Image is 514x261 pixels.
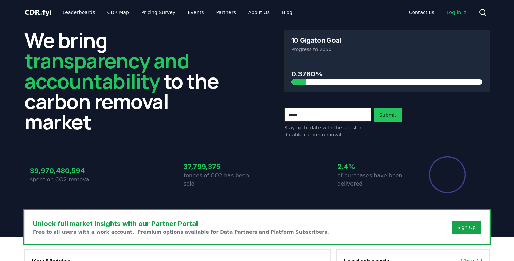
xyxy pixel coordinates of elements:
h3: 10 Gigaton Goal [291,37,341,44]
a: Leaderboards [57,6,101,18]
nav: Main [404,6,473,18]
h3: 2.4% [337,161,411,172]
a: Sign Up [457,224,476,231]
p: Stay up to date with the latest in durable carbon removal. [284,124,371,138]
a: Partners [211,6,241,18]
a: CDR Map [102,6,135,18]
p: of purchases have been delivered [337,172,411,188]
p: spent on CO2 removal [30,176,103,184]
h3: 37,799,375 [184,161,257,172]
button: Sign Up [452,221,481,234]
a: CDR.fyi [24,7,52,17]
button: Submit [374,108,402,122]
a: Events [182,6,209,18]
span: CDR fyi [24,8,52,16]
a: Pricing Survey [136,6,181,18]
h3: 0.3780% [291,69,482,79]
a: Log in [441,6,473,18]
span: Log in [447,9,468,16]
span: transparency and accountability [24,47,189,95]
h3: Unlock full market insights with our Partner Portal [33,219,329,229]
nav: Main [57,6,298,18]
span: . [40,8,42,16]
p: Free to all users with a work account. Premium options available for Data Partners and Platform S... [33,229,329,236]
p: Progress to 2050 [291,46,482,53]
h3: $9,970,480,594 [30,166,103,176]
a: Contact us [404,6,440,18]
a: About Us [243,6,275,18]
a: Blog [276,6,298,18]
p: tonnes of CO2 has been sold [184,172,257,188]
div: Percentage of sales delivered [428,156,466,194]
h2: We bring to the carbon removal market [24,30,230,132]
